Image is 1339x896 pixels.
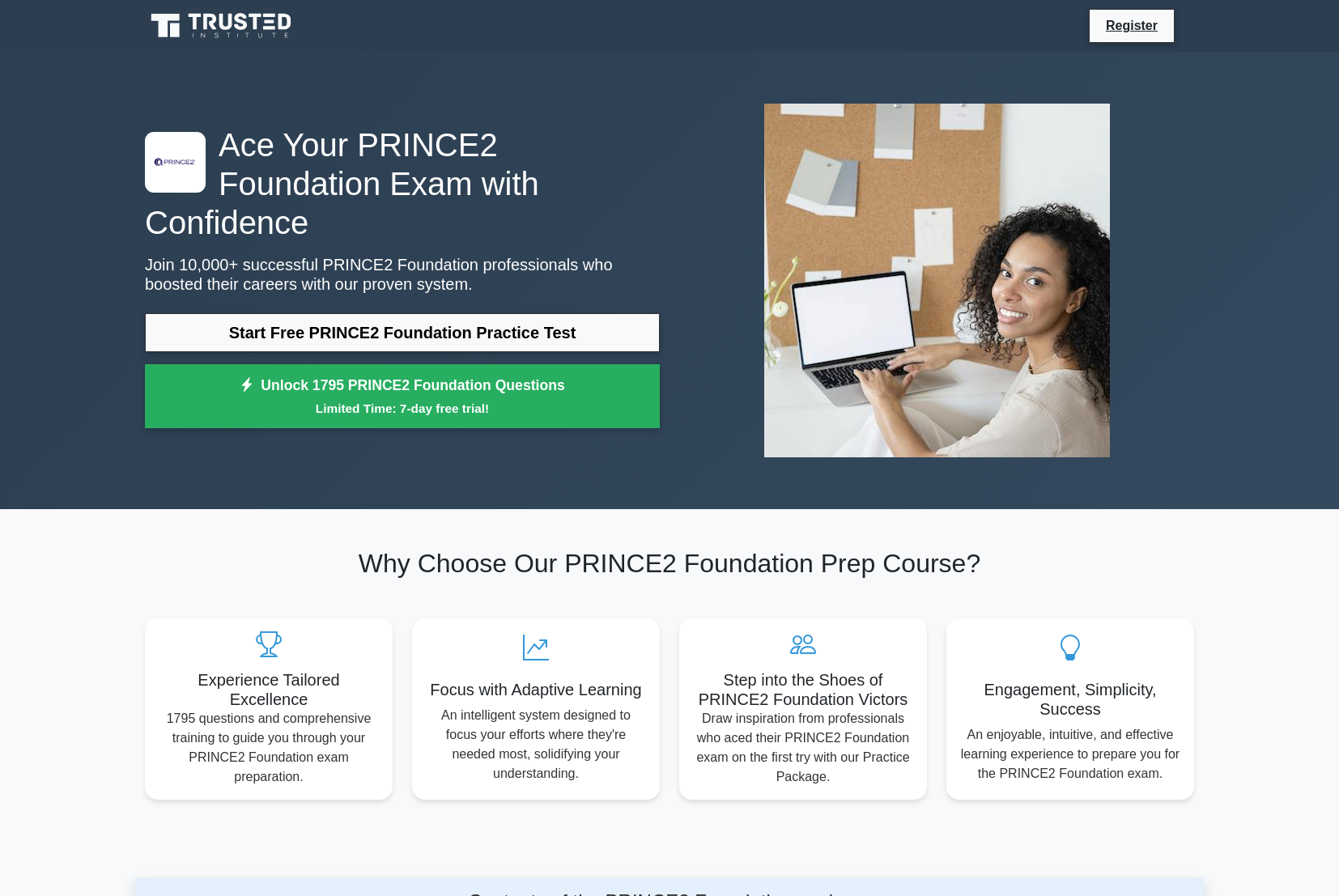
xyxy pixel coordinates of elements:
[165,399,640,418] small: Limited Time: 7-day free trial!
[1096,15,1167,36] a: Register
[145,313,660,352] a: Start Free PRINCE2 Foundation Practice Test
[959,680,1181,719] h5: Engagement, Simplicity, Success
[145,364,660,429] a: Unlock 1795 PRINCE2 Foundation QuestionsLimited Time: 7-day free trial!
[158,670,380,709] h5: Experience Tailored Excellence
[692,709,914,787] p: Draw inspiration from professionals who aced their PRINCE2 Foundation exam on the first try with ...
[145,125,660,242] h1: Ace Your PRINCE2 Foundation Exam with Confidence
[692,670,914,709] h5: Step into the Shoes of PRINCE2 Foundation Victors
[158,709,380,787] p: 1795 questions and comprehensive training to guide you through your PRINCE2 Foundation exam prepa...
[145,548,1194,579] h2: Why Choose Our PRINCE2 Foundation Prep Course?
[959,725,1181,783] p: An enjoyable, intuitive, and effective learning experience to prepare you for the PRINCE2 Foundat...
[425,680,647,699] h5: Focus with Adaptive Learning
[145,255,660,294] p: Join 10,000+ successful PRINCE2 Foundation professionals who boosted their careers with our prove...
[425,706,647,783] p: An intelligent system designed to focus your efforts where they're needed most, solidifying your ...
